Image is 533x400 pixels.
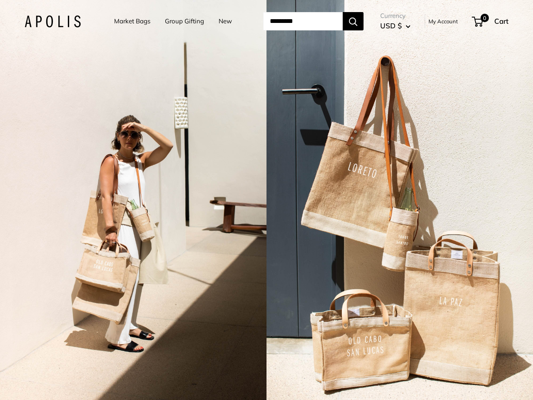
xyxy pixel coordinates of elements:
a: Market Bags [114,15,150,27]
a: My Account [428,16,458,26]
img: Apolis [25,15,81,27]
input: Search... [263,12,343,30]
span: 0 [481,14,489,22]
button: Search [343,12,364,30]
span: Currency [380,10,411,22]
a: Group Gifting [165,15,204,27]
a: New [219,15,232,27]
button: USD $ [380,19,411,32]
span: Cart [494,17,508,25]
span: USD $ [380,21,402,30]
a: 0 Cart [473,15,508,28]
